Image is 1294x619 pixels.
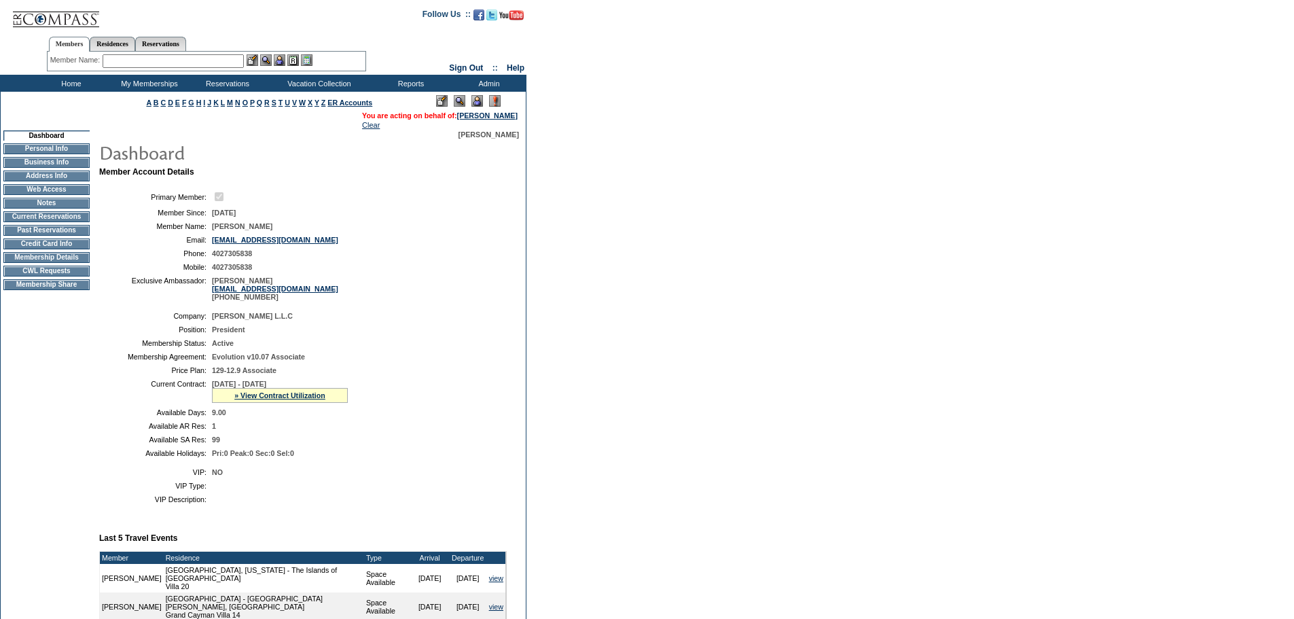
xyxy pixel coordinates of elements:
td: Member [100,552,164,564]
span: [PERSON_NAME] [PHONE_NUMBER] [212,277,338,301]
img: b_calculator.gif [301,54,312,66]
span: 9.00 [212,408,226,417]
a: T [278,99,283,107]
td: Phone: [105,249,206,258]
a: Q [257,99,262,107]
a: M [227,99,233,107]
a: X [308,99,312,107]
a: » View Contract Utilization [234,391,325,400]
td: Exclusive Ambassador: [105,277,206,301]
span: [DATE] - [DATE] [212,380,266,388]
a: W [299,99,306,107]
td: Available Holidays: [105,449,206,457]
td: Membership Details [3,252,90,263]
td: VIP Type: [105,482,206,490]
a: O [242,99,248,107]
td: Available AR Res: [105,422,206,430]
td: Departure [449,552,487,564]
td: Member Since: [105,209,206,217]
a: A [147,99,151,107]
span: 129-12.9 Associate [212,366,276,374]
a: Follow us on Twitter [486,14,497,22]
a: B [154,99,159,107]
span: 1 [212,422,216,430]
td: Membership Share [3,279,90,290]
td: Available SA Res: [105,436,206,444]
td: Arrival [411,552,449,564]
img: b_edit.gif [247,54,258,66]
td: Price Plan: [105,366,206,374]
img: Become our fan on Facebook [473,10,484,20]
a: H [196,99,202,107]
td: Notes [3,198,90,209]
span: President [212,325,245,334]
td: VIP Description: [105,495,206,503]
span: 4027305838 [212,263,252,271]
a: Residences [90,37,135,51]
td: Primary Member: [105,190,206,203]
span: Pri:0 Peak:0 Sec:0 Sel:0 [212,449,294,457]
img: Impersonate [471,95,483,107]
span: [PERSON_NAME] [459,130,519,139]
a: J [207,99,211,107]
a: G [188,99,194,107]
td: [PERSON_NAME] [100,564,164,593]
td: Personal Info [3,143,90,154]
td: Current Reservations [3,211,90,222]
div: Member Name: [50,54,103,66]
a: K [213,99,219,107]
td: Email: [105,236,206,244]
a: Members [49,37,90,52]
a: Y [314,99,319,107]
td: Member Name: [105,222,206,230]
td: Position: [105,325,206,334]
img: Reservations [287,54,299,66]
td: Reservations [187,75,265,92]
td: Mobile: [105,263,206,271]
td: My Memberships [109,75,187,92]
img: Impersonate [274,54,285,66]
td: Membership Status: [105,339,206,347]
a: D [168,99,173,107]
a: R [264,99,270,107]
b: Member Account Details [99,167,194,177]
a: S [272,99,276,107]
td: Business Info [3,157,90,168]
a: view [489,603,503,611]
img: Log Concern/Member Elevation [489,95,501,107]
a: view [489,574,503,582]
a: E [175,99,180,107]
td: [DATE] [449,564,487,593]
td: Membership Agreement: [105,353,206,361]
td: [DATE] [411,564,449,593]
a: Z [321,99,326,107]
img: Subscribe to our YouTube Channel [499,10,524,20]
span: You are acting on behalf of: [362,111,518,120]
a: U [285,99,290,107]
a: Sign Out [449,63,483,73]
span: [PERSON_NAME] [212,222,272,230]
td: Company: [105,312,206,320]
span: 4027305838 [212,249,252,258]
td: Available Days: [105,408,206,417]
a: L [221,99,225,107]
td: Follow Us :: [423,8,471,24]
img: pgTtlDashboard.gif [98,139,370,166]
a: Become our fan on Facebook [473,14,484,22]
span: Evolution v10.07 Associate [212,353,305,361]
img: View Mode [454,95,465,107]
td: Past Reservations [3,225,90,236]
td: Type [364,552,411,564]
a: Reservations [135,37,186,51]
a: Subscribe to our YouTube Channel [499,14,524,22]
span: Active [212,339,234,347]
img: View [260,54,272,66]
a: P [250,99,255,107]
td: Space Available [364,564,411,593]
td: Web Access [3,184,90,195]
b: Last 5 Travel Events [99,533,177,543]
span: NO [212,468,223,476]
a: ER Accounts [327,99,372,107]
a: C [160,99,166,107]
td: [GEOGRAPHIC_DATA], [US_STATE] - The Islands of [GEOGRAPHIC_DATA] Villa 20 [164,564,364,593]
